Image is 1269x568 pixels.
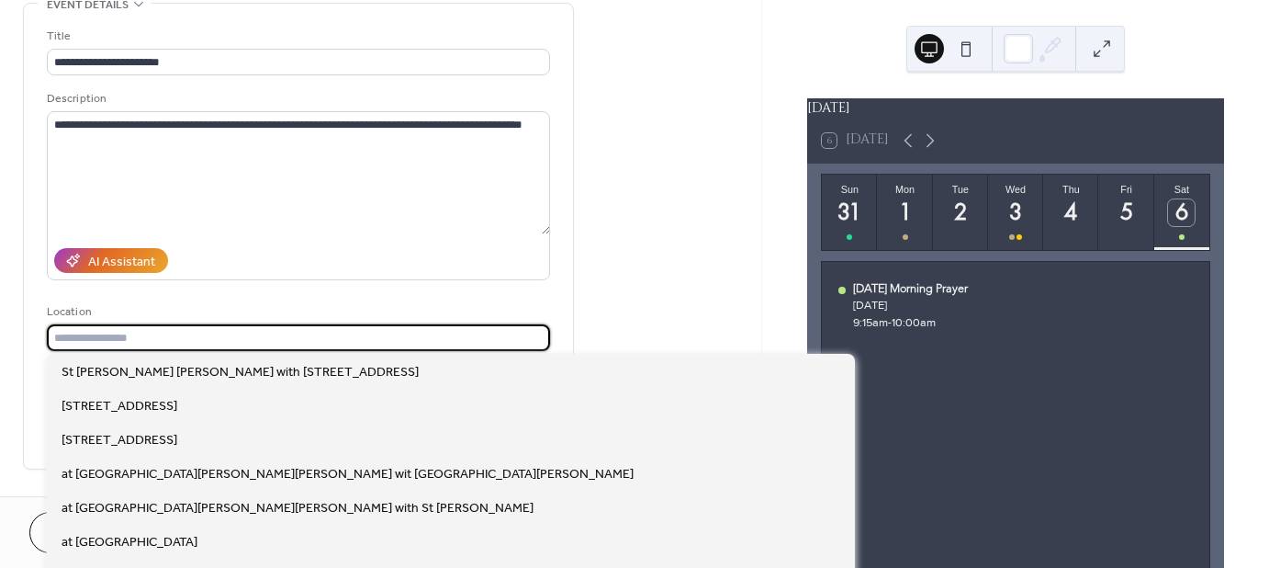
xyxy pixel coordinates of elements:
[888,315,892,329] span: -
[1104,184,1148,195] div: Fri
[47,27,546,46] div: Title
[1043,175,1098,250] button: Thu4
[62,362,419,381] span: St [PERSON_NAME] [PERSON_NAME] with [STREET_ADDRESS]
[1160,184,1204,195] div: Sat
[1049,184,1093,195] div: Thu
[1113,199,1140,226] div: 5
[853,315,888,329] span: 9:15am
[62,464,634,483] span: at [GEOGRAPHIC_DATA][PERSON_NAME][PERSON_NAME] wit [GEOGRAPHIC_DATA][PERSON_NAME]
[1098,175,1153,250] button: Fri5
[947,199,973,226] div: 2
[807,98,1224,119] div: [DATE]
[47,89,546,108] div: Description
[938,184,983,195] div: Tue
[1154,175,1209,250] button: Sat6
[54,248,168,273] button: AI Assistant
[892,199,918,226] div: 1
[62,498,533,517] span: at [GEOGRAPHIC_DATA][PERSON_NAME][PERSON_NAME] with St [PERSON_NAME]
[822,175,877,250] button: Sun31
[892,315,936,329] span: 10:00am
[853,281,968,295] div: [DATE] Morning Prayer
[62,532,197,551] span: at [GEOGRAPHIC_DATA]
[88,253,155,272] div: AI Assistant
[988,175,1043,250] button: Wed3
[933,175,988,250] button: Tue2
[47,302,546,322] div: Location
[62,430,177,449] span: [STREET_ADDRESS]
[877,175,932,250] button: Mon1
[29,512,142,553] button: Cancel
[1002,199,1028,226] div: 3
[1058,199,1084,226] div: 4
[1168,199,1195,226] div: 6
[882,184,926,195] div: Mon
[62,396,177,415] span: [STREET_ADDRESS]
[837,199,863,226] div: 31
[827,184,871,195] div: Sun
[853,298,968,312] div: [DATE]
[994,184,1038,195] div: Wed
